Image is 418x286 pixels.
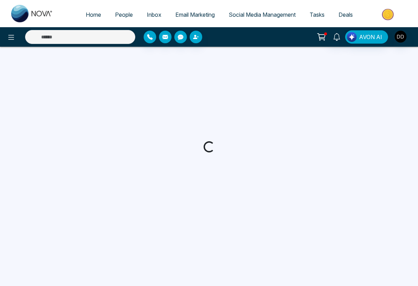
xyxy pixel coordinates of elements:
[303,8,332,21] a: Tasks
[115,11,133,18] span: People
[108,8,140,21] a: People
[359,33,382,41] span: AVON AI
[86,11,101,18] span: Home
[222,8,303,21] a: Social Media Management
[345,30,388,44] button: AVON AI
[332,8,360,21] a: Deals
[140,8,168,21] a: Inbox
[168,8,222,21] a: Email Marketing
[11,5,53,22] img: Nova CRM Logo
[229,11,296,18] span: Social Media Management
[395,31,406,43] img: User Avatar
[347,32,357,42] img: Lead Flow
[363,7,414,22] img: Market-place.gif
[310,11,325,18] span: Tasks
[79,8,108,21] a: Home
[147,11,161,18] span: Inbox
[339,11,353,18] span: Deals
[175,11,215,18] span: Email Marketing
